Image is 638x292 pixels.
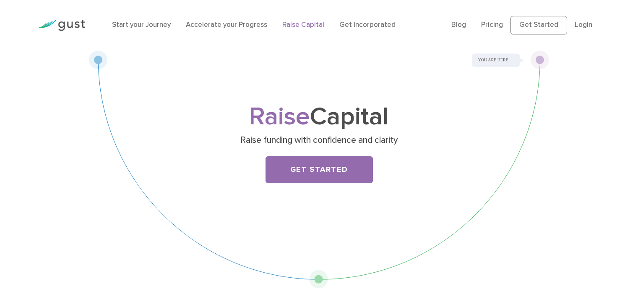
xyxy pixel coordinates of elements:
a: Get Started [266,156,373,183]
span: Raise [249,102,310,132]
h1: Capital [154,105,485,129]
a: Pricing [481,21,503,29]
a: Accelerate your Progress [186,21,267,29]
a: Get Started [510,16,567,34]
p: Raise funding with confidence and clarity [156,134,482,146]
a: Start your Journey [112,21,171,29]
a: Raise Capital [282,21,324,29]
a: Login [575,21,592,29]
a: Get Incorporated [339,21,396,29]
img: Gust Logo [38,20,85,31]
a: Blog [451,21,466,29]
